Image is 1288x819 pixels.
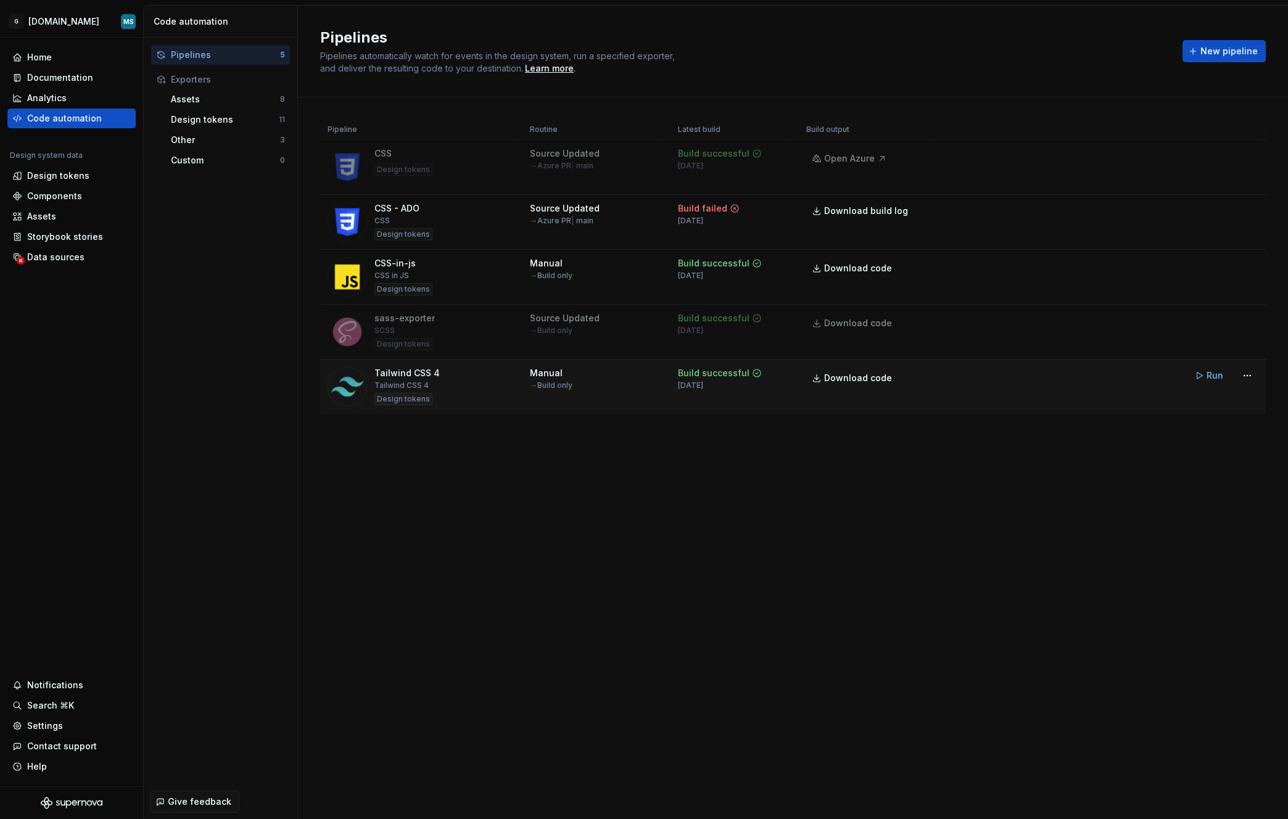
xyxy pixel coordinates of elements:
[171,73,285,86] div: Exporters
[374,147,392,160] div: CSS
[41,797,102,809] a: Supernova Logo
[374,283,432,295] div: Design tokens
[799,120,923,140] th: Build output
[27,51,52,64] div: Home
[27,190,82,202] div: Components
[7,716,136,736] a: Settings
[806,312,900,334] a: Download code
[522,120,671,140] th: Routine
[280,135,285,145] div: 3
[530,271,572,281] div: → Build only
[374,338,432,350] div: Design tokens
[374,271,409,281] div: CSS in JS
[7,675,136,695] button: Notifications
[171,93,280,105] div: Assets
[171,154,280,167] div: Custom
[7,109,136,128] a: Code automation
[7,736,136,756] button: Contact support
[374,381,429,390] div: Tailwind CSS 4
[824,372,892,384] span: Download code
[171,113,279,126] div: Design tokens
[1183,40,1266,62] button: New pipeline
[7,227,136,247] a: Storybook stories
[530,257,563,270] div: Manual
[824,262,892,274] span: Download code
[678,147,749,160] div: Build successful
[123,17,134,27] div: MS
[7,207,136,226] a: Assets
[678,312,749,324] div: Build successful
[171,134,280,146] div: Other
[525,62,574,75] a: Learn more
[678,381,703,390] div: [DATE]
[523,64,576,73] span: .
[10,150,83,160] div: Design system data
[279,115,285,125] div: 11
[27,231,103,243] div: Storybook stories
[530,216,593,226] div: → Azure PR main
[28,15,99,28] div: [DOMAIN_NAME]
[7,696,136,715] button: Search ⌘K
[27,210,56,223] div: Assets
[1207,369,1223,382] span: Run
[7,68,136,88] a: Documentation
[7,757,136,776] button: Help
[530,381,572,390] div: → Build only
[320,51,677,73] span: Pipelines automatically watch for events in the design system, run a specified exporter, and deli...
[27,760,47,773] div: Help
[374,202,419,215] div: CSS - ADO
[1200,45,1258,57] span: New pipeline
[824,152,875,165] span: Open Azure
[27,112,102,125] div: Code automation
[678,216,703,226] div: [DATE]
[530,161,593,171] div: → Azure PR main
[151,45,290,65] button: Pipelines5
[7,247,136,267] a: Data sources
[530,202,600,215] div: Source Updated
[166,89,290,109] button: Assets8
[374,257,416,270] div: CSS-in-js
[7,186,136,206] a: Components
[27,170,89,182] div: Design tokens
[806,257,900,279] a: Download code
[374,163,432,176] div: Design tokens
[374,312,435,324] div: sass-exporter
[7,47,136,67] a: Home
[678,202,727,215] div: Build failed
[530,326,572,335] div: → Build only
[678,367,749,379] div: Build successful
[678,271,703,281] div: [DATE]
[27,720,63,732] div: Settings
[280,94,285,104] div: 8
[671,120,799,140] th: Latest build
[824,205,908,217] span: Download build log
[530,312,600,324] div: Source Updated
[571,216,574,225] span: |
[320,28,1168,47] h2: Pipelines
[168,796,231,808] span: Give feedback
[374,367,440,379] div: Tailwind CSS 4
[374,228,432,241] div: Design tokens
[27,740,97,752] div: Contact support
[154,15,292,28] div: Code automation
[530,147,600,160] div: Source Updated
[374,326,395,335] div: SCSS
[320,120,522,140] th: Pipeline
[166,150,290,170] a: Custom0
[2,8,141,35] button: G[DOMAIN_NAME]MS
[171,49,280,61] div: Pipelines
[806,147,893,170] button: Open Azure
[280,155,285,165] div: 0
[530,367,563,379] div: Manual
[7,166,136,186] a: Design tokens
[678,161,703,171] div: [DATE]
[166,130,290,150] button: Other3
[27,699,74,712] div: Search ⌘K
[166,110,290,130] button: Design tokens11
[27,251,85,263] div: Data sources
[27,92,67,104] div: Analytics
[806,367,900,389] a: Download code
